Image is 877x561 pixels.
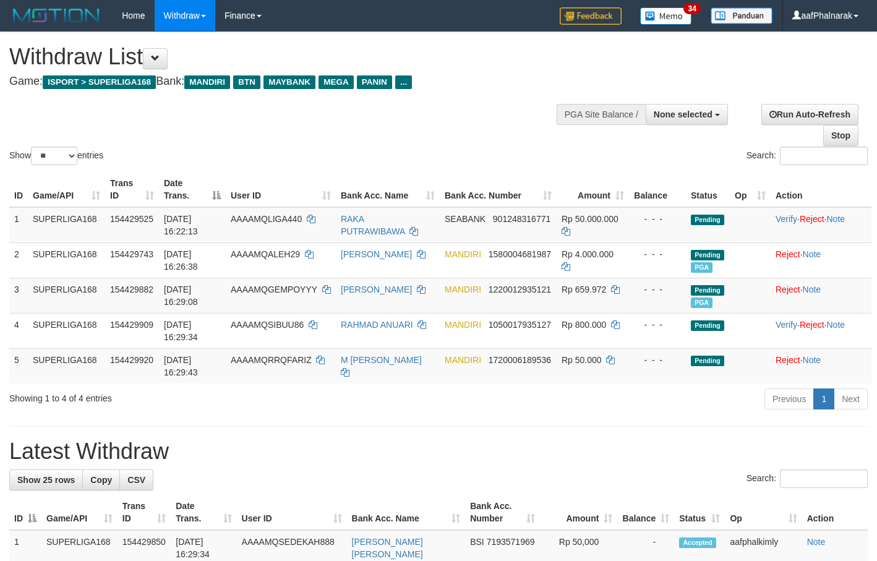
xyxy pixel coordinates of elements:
a: Note [803,355,821,365]
span: Pending [691,356,724,366]
div: - - - [634,213,681,225]
span: PANIN [357,75,392,89]
span: 34 [683,3,700,14]
td: 4 [9,313,28,348]
th: Balance [629,172,686,207]
span: 154429882 [110,285,153,294]
span: Copy [90,475,112,485]
span: BTN [233,75,260,89]
a: Reject [776,285,800,294]
td: SUPERLIGA168 [28,348,105,383]
th: Bank Acc. Number: activate to sort column ascending [440,172,557,207]
span: AAAAMQLIGA440 [231,214,302,224]
span: 154429525 [110,214,153,224]
span: MEGA [319,75,354,89]
span: Marked by aafsoumeymey [691,262,712,273]
td: SUPERLIGA168 [28,278,105,313]
a: Note [826,320,845,330]
h1: Withdraw List [9,45,572,69]
span: AAAAMQALEH29 [231,249,300,259]
td: · · [771,207,871,243]
span: Accepted [679,537,716,548]
a: Reject [776,355,800,365]
th: Bank Acc. Number: activate to sort column ascending [465,495,540,530]
th: Balance: activate to sort column ascending [617,495,674,530]
td: 3 [9,278,28,313]
div: - - - [634,354,681,366]
a: Reject [776,249,800,259]
span: Show 25 rows [17,475,75,485]
th: Amount: activate to sort column ascending [557,172,629,207]
th: ID: activate to sort column descending [9,495,41,530]
th: User ID: activate to sort column ascending [237,495,347,530]
img: panduan.png [711,7,772,24]
a: Note [803,249,821,259]
span: Pending [691,215,724,225]
a: Verify [776,320,797,330]
td: 1 [9,207,28,243]
a: [PERSON_NAME] [341,285,412,294]
td: · [771,242,871,278]
span: [DATE] 16:29:08 [164,285,198,307]
span: 154429743 [110,249,153,259]
span: [DATE] 16:22:13 [164,214,198,236]
span: Rp 659.972 [562,285,606,294]
img: Button%20Memo.svg [640,7,692,25]
span: [DATE] 16:29:43 [164,355,198,377]
span: Pending [691,285,724,296]
th: ID [9,172,28,207]
th: User ID: activate to sort column ascending [226,172,336,207]
span: 154429920 [110,355,153,365]
span: Rp 50.000 [562,355,602,365]
a: RAKA PUTRAWIBAWA [341,214,404,236]
span: 154429909 [110,320,153,330]
td: SUPERLIGA168 [28,313,105,348]
span: Copy 901248316771 to clipboard [493,214,550,224]
input: Search: [780,147,868,165]
th: Status [686,172,730,207]
div: - - - [634,319,681,331]
span: [DATE] 16:29:34 [164,320,198,342]
th: Op: activate to sort column ascending [725,495,802,530]
a: Note [803,285,821,294]
a: 1 [813,388,834,409]
label: Show entries [9,147,103,165]
span: ... [395,75,412,89]
img: Feedback.jpg [560,7,622,25]
th: Date Trans.: activate to sort column descending [159,172,226,207]
a: [PERSON_NAME] [341,249,412,259]
th: Action [771,172,871,207]
th: Action [802,495,868,530]
td: · · [771,313,871,348]
select: Showentries [31,147,77,165]
span: Copy 1050017935127 to clipboard [489,320,551,330]
a: Copy [82,469,120,490]
h4: Game: Bank: [9,75,572,88]
span: MANDIRI [184,75,230,89]
a: M [PERSON_NAME] [341,355,422,365]
td: · [771,348,871,383]
div: - - - [634,283,681,296]
th: Trans ID: activate to sort column ascending [118,495,171,530]
img: MOTION_logo.png [9,6,103,25]
span: AAAAMQSIBUU86 [231,320,304,330]
td: 2 [9,242,28,278]
span: SEABANK [445,214,486,224]
th: Date Trans.: activate to sort column ascending [171,495,236,530]
span: Copy 1220012935121 to clipboard [489,285,551,294]
th: Amount: activate to sort column ascending [540,495,618,530]
a: Reject [800,320,824,330]
span: AAAAMQRRQFARIZ [231,355,312,365]
h1: Latest Withdraw [9,439,868,464]
td: 5 [9,348,28,383]
span: MANDIRI [445,320,481,330]
a: [PERSON_NAME] [PERSON_NAME] [352,537,423,559]
a: Run Auto-Refresh [761,104,858,125]
a: CSV [119,469,153,490]
th: Game/API: activate to sort column ascending [28,172,105,207]
a: Note [826,214,845,224]
span: Copy 1580004681987 to clipboard [489,249,551,259]
td: SUPERLIGA168 [28,242,105,278]
a: Next [834,388,868,409]
span: Pending [691,320,724,331]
